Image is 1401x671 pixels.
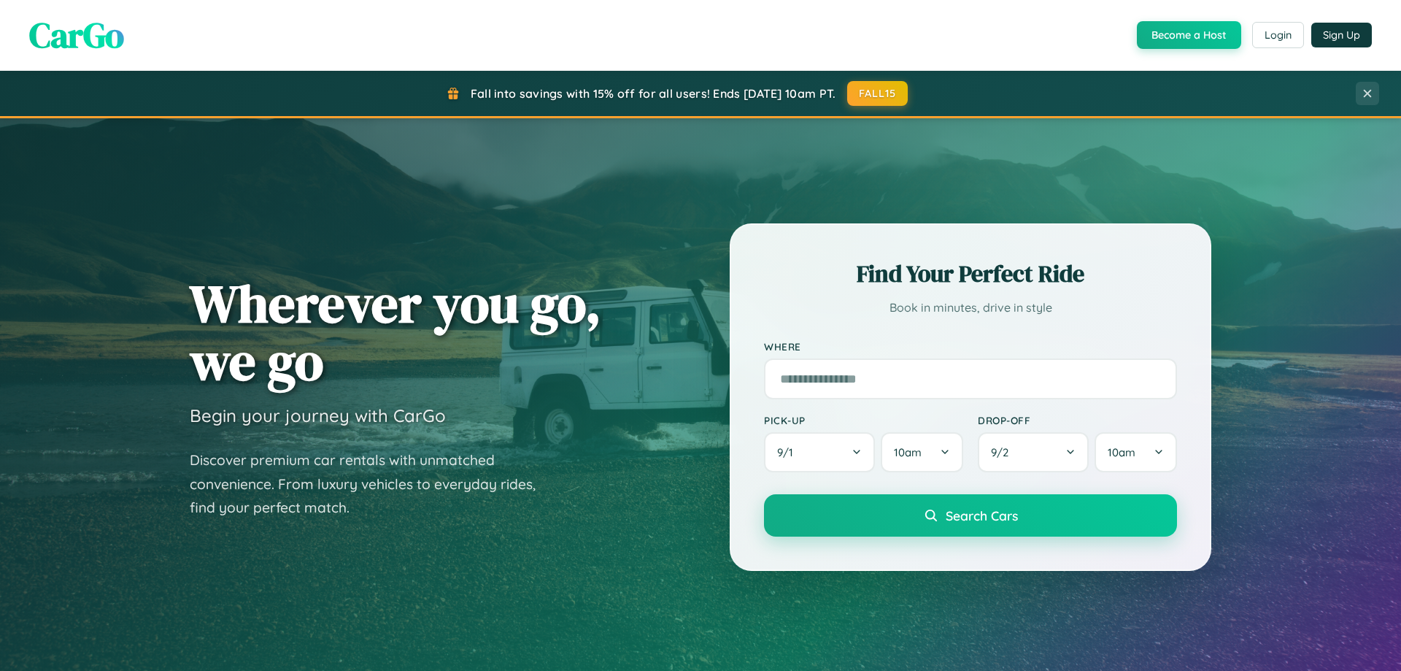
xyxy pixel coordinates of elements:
[471,86,836,101] span: Fall into savings with 15% off for all users! Ends [DATE] 10am PT.
[946,507,1018,524] span: Search Cars
[190,404,446,426] h3: Begin your journey with CarGo
[1252,22,1304,48] button: Login
[894,445,922,459] span: 10am
[29,11,124,59] span: CarGo
[764,297,1177,318] p: Book in minutes, drive in style
[764,494,1177,537] button: Search Cars
[978,414,1177,426] label: Drop-off
[1095,432,1177,472] button: 10am
[764,414,963,426] label: Pick-up
[1137,21,1241,49] button: Become a Host
[847,81,908,106] button: FALL15
[1108,445,1135,459] span: 10am
[764,258,1177,290] h2: Find Your Perfect Ride
[1311,23,1372,47] button: Sign Up
[881,432,963,472] button: 10am
[978,432,1089,472] button: 9/2
[764,432,875,472] button: 9/1
[991,445,1016,459] span: 9 / 2
[764,340,1177,353] label: Where
[190,448,555,520] p: Discover premium car rentals with unmatched convenience. From luxury vehicles to everyday rides, ...
[777,445,800,459] span: 9 / 1
[190,275,601,390] h1: Wherever you go, we go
